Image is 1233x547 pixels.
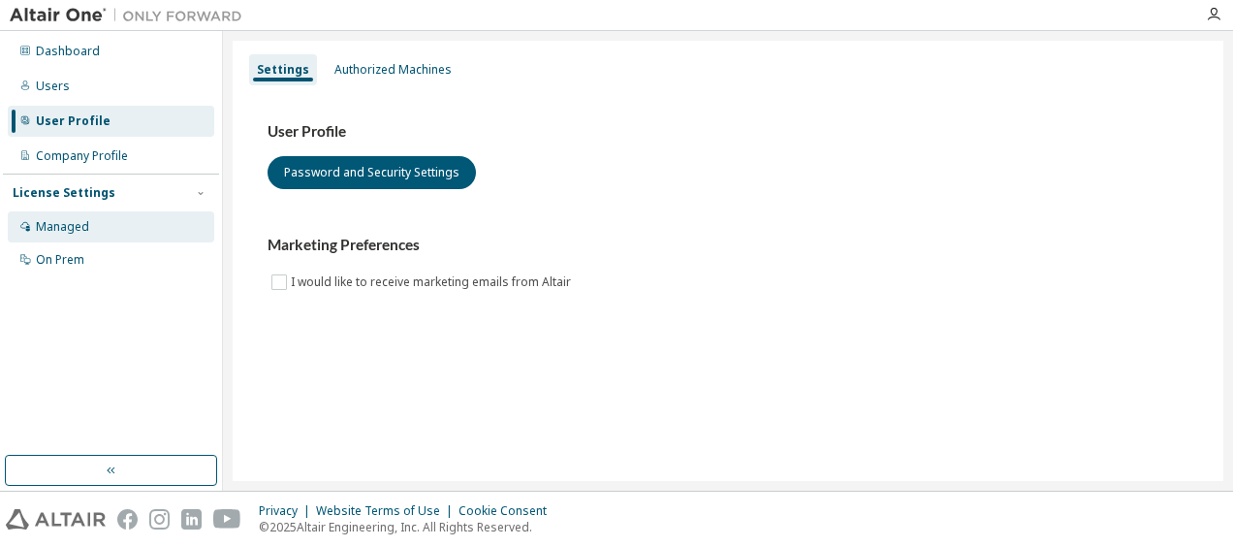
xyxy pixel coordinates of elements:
[257,62,309,78] div: Settings
[268,236,1188,255] h3: Marketing Preferences
[268,156,476,189] button: Password and Security Settings
[268,122,1188,142] h3: User Profile
[10,6,252,25] img: Altair One
[36,252,84,268] div: On Prem
[458,503,558,519] div: Cookie Consent
[149,509,170,530] img: instagram.svg
[36,148,128,164] div: Company Profile
[259,519,558,535] p: © 2025 Altair Engineering, Inc. All Rights Reserved.
[213,509,241,530] img: youtube.svg
[36,113,111,129] div: User Profile
[316,503,458,519] div: Website Terms of Use
[13,185,115,201] div: License Settings
[291,271,575,294] label: I would like to receive marketing emails from Altair
[117,509,138,530] img: facebook.svg
[36,44,100,59] div: Dashboard
[259,503,316,519] div: Privacy
[36,79,70,94] div: Users
[36,219,89,235] div: Managed
[334,62,452,78] div: Authorized Machines
[6,509,106,530] img: altair_logo.svg
[181,509,202,530] img: linkedin.svg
